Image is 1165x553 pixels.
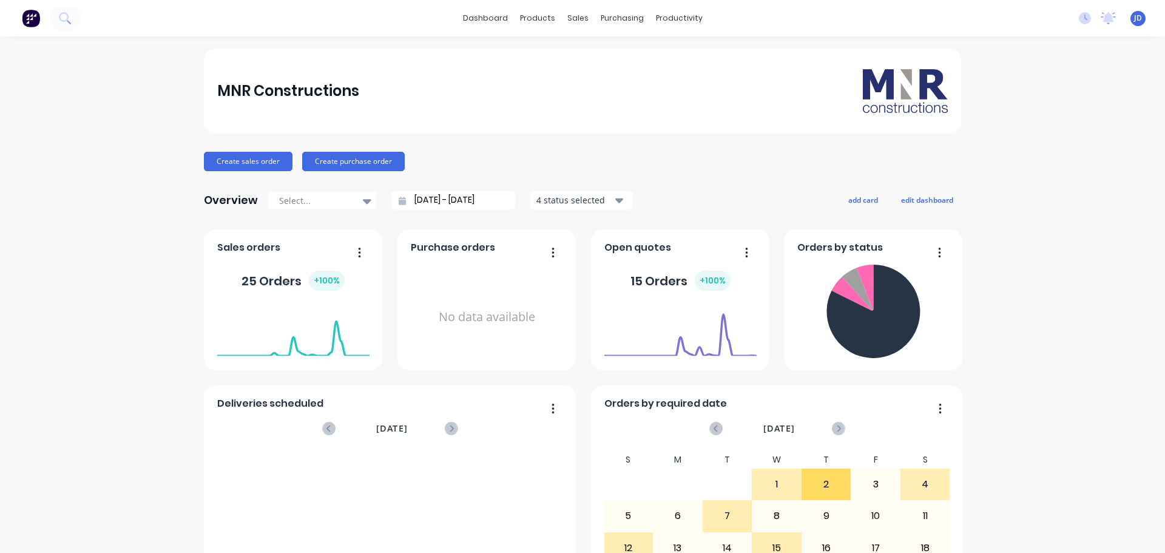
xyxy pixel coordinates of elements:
span: Purchase orders [411,240,495,255]
div: 8 [752,501,801,531]
button: add card [840,192,886,208]
div: sales [561,9,595,27]
span: Sales orders [217,240,280,255]
div: 6 [653,501,702,531]
div: S [900,451,950,469]
button: 4 status selected [530,191,633,209]
span: Orders by status [797,240,883,255]
span: JD [1134,13,1142,24]
div: S [604,451,653,469]
button: Create purchase order [302,152,405,171]
div: productivity [650,9,709,27]
div: T [703,451,752,469]
div: 10 [851,501,900,531]
div: F [851,451,900,469]
div: T [802,451,851,469]
img: MNR Constructions [863,69,948,113]
div: M [653,451,703,469]
div: No data available [411,260,563,375]
div: products [514,9,561,27]
a: dashboard [457,9,514,27]
div: 5 [604,501,653,531]
div: + 100 % [309,271,345,291]
div: 7 [703,501,752,531]
span: [DATE] [763,422,795,435]
button: Create sales order [204,152,292,171]
div: purchasing [595,9,650,27]
img: Factory [22,9,40,27]
div: 11 [901,501,950,531]
span: Open quotes [604,240,671,255]
div: 25 Orders [241,271,345,291]
div: 1 [752,469,801,500]
div: 9 [802,501,851,531]
div: + 100 % [695,271,731,291]
span: [DATE] [376,422,408,435]
div: W [752,451,802,469]
div: 2 [802,469,851,500]
div: 15 Orders [630,271,731,291]
div: MNR Constructions [217,79,359,103]
div: 4 status selected [536,194,613,206]
div: 3 [851,469,900,500]
div: 4 [901,469,950,500]
button: edit dashboard [893,192,961,208]
div: Overview [204,188,258,212]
